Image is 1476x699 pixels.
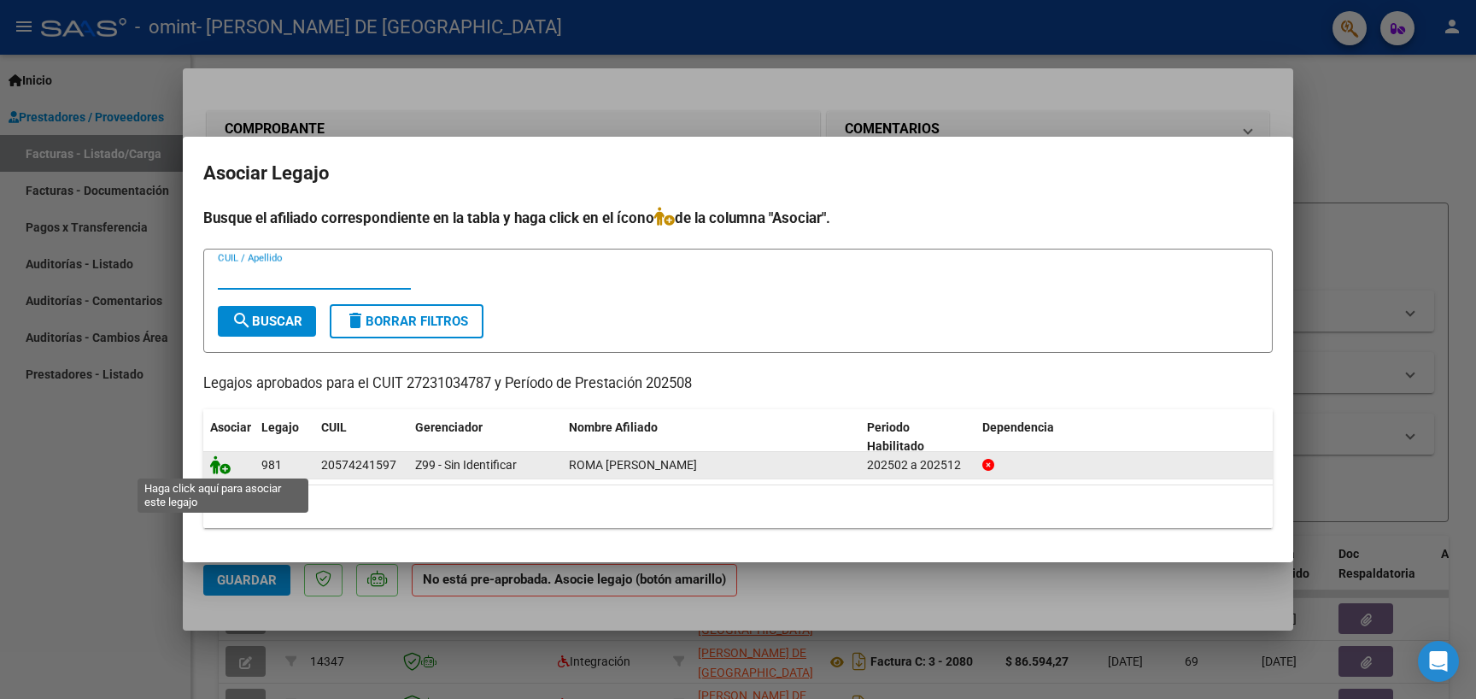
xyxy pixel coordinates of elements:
div: 202502 a 202512 [867,455,969,475]
button: Borrar Filtros [330,304,483,338]
div: 20574241597 [321,455,396,475]
mat-icon: delete [345,310,366,331]
span: Periodo Habilitado [867,420,924,454]
span: CUIL [321,420,347,434]
datatable-header-cell: Nombre Afiliado [562,409,860,466]
datatable-header-cell: Asociar [203,409,255,466]
datatable-header-cell: Dependencia [975,409,1274,466]
span: Z99 - Sin Identificar [415,458,517,472]
div: 1 registros [203,485,1273,528]
h2: Asociar Legajo [203,157,1273,190]
datatable-header-cell: Periodo Habilitado [860,409,975,466]
mat-icon: search [231,310,252,331]
button: Buscar [218,306,316,337]
h4: Busque el afiliado correspondiente en la tabla y haga click en el ícono de la columna "Asociar". [203,207,1273,229]
span: ROMA IGNACIO NICOLAS [569,458,697,472]
datatable-header-cell: Gerenciador [408,409,562,466]
span: Dependencia [982,420,1054,434]
datatable-header-cell: Legajo [255,409,314,466]
p: Legajos aprobados para el CUIT 27231034787 y Período de Prestación 202508 [203,373,1273,395]
span: Borrar Filtros [345,314,468,329]
span: 981 [261,458,282,472]
div: Open Intercom Messenger [1418,641,1459,682]
span: Legajo [261,420,299,434]
span: Asociar [210,420,251,434]
span: Gerenciador [415,420,483,434]
span: Nombre Afiliado [569,420,658,434]
datatable-header-cell: CUIL [314,409,408,466]
span: Buscar [231,314,302,329]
